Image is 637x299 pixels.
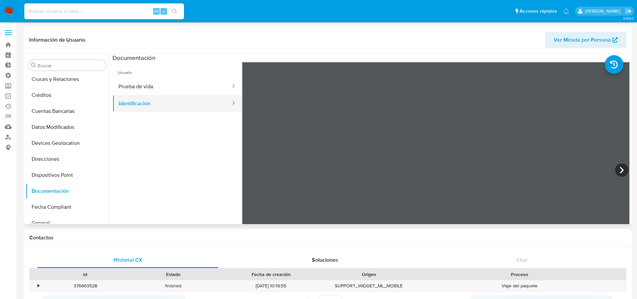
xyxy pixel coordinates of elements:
[26,135,109,151] button: Devices Geolocation
[163,8,165,14] span: s
[26,151,109,167] button: Direcciones
[222,271,320,278] div: Fecha de creación
[312,256,338,264] span: Soluciones
[26,103,109,119] button: Cuentas Bancarias
[24,7,184,16] input: Buscar usuario o caso...
[26,71,109,87] button: Cruces y Relaciones
[26,167,109,183] button: Dispositivos Point
[554,32,611,48] span: Ver Mirada por Persona
[29,234,626,241] h1: Contactos
[31,63,36,68] button: Buscar
[154,8,159,14] span: Alt
[26,215,109,231] button: General
[217,280,325,291] div: [DATE] 10:19:55
[46,271,124,278] div: Id
[26,199,109,215] button: Fecha Compliant
[417,271,621,278] div: Proceso
[134,271,212,278] div: Estado
[168,7,181,16] button: search-icon
[516,256,528,264] span: Chat
[563,8,569,14] a: Notificaciones
[625,8,632,15] a: Salir
[585,8,623,14] p: agustin.duran@mercadolibre.com
[113,256,142,264] span: Historial CX
[413,280,626,291] div: Viaje del paquete
[29,37,85,43] h1: Información de Usuario
[545,32,626,48] button: Ver Mirada por Persona
[26,119,109,135] button: Datos Modificados
[325,280,413,291] div: SUPPORT_WIDGET_ML_MOBILE
[26,183,109,199] button: Documentación
[38,63,104,69] input: Buscar
[329,271,408,278] div: Origen
[520,8,557,15] span: Accesos rápidos
[38,283,39,289] div: •
[41,280,129,291] div: 376663528
[26,87,109,103] button: Créditos
[129,280,217,291] div: finished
